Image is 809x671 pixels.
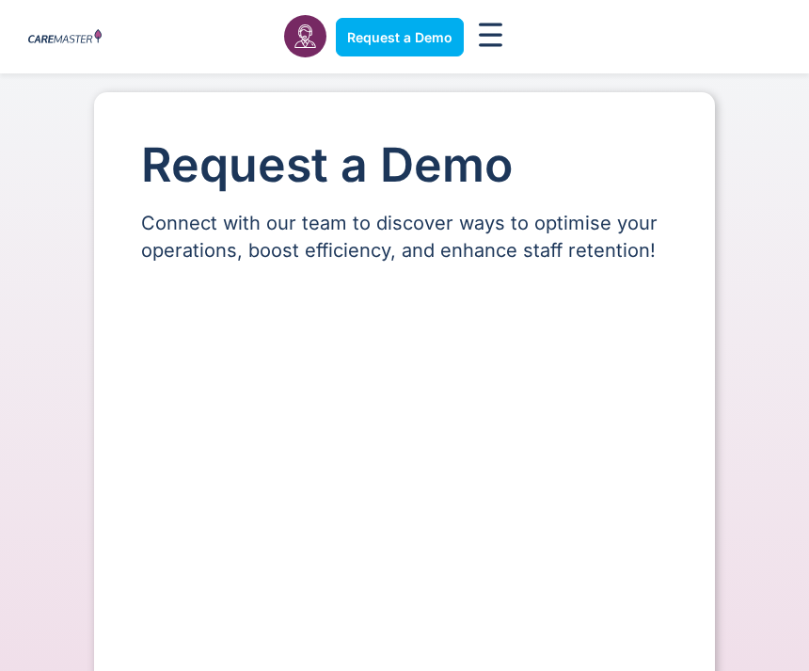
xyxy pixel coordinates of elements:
[347,29,452,45] span: Request a Demo
[141,139,668,191] h1: Request a Demo
[141,210,668,264] p: Connect with our team to discover ways to optimise your operations, boost efficiency, and enhance...
[336,18,464,56] a: Request a Demo
[28,29,102,45] img: CareMaster Logo
[473,17,509,57] div: Menu Toggle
